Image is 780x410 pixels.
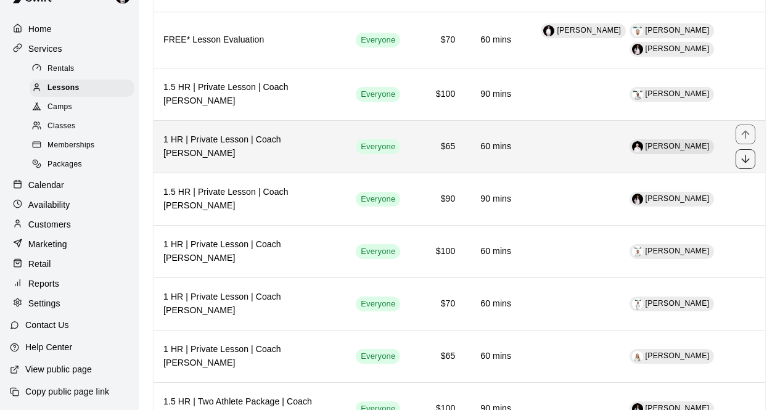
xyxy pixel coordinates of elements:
[356,33,400,47] div: This service is visible to all of your customers
[736,125,755,144] button: move item up
[30,137,134,154] div: Memberships
[632,194,643,205] img: Mika Garica
[356,89,400,100] span: Everyone
[736,149,755,169] button: move item down
[28,179,64,191] p: Calendar
[30,60,134,78] div: Rentals
[30,99,134,116] div: Camps
[632,298,643,310] img: Gehrig Conard
[356,35,400,46] span: Everyone
[28,199,70,211] p: Availability
[632,246,643,257] img: Matt Beck
[25,363,92,375] p: View public page
[10,176,129,194] div: Calendar
[356,194,400,205] span: Everyone
[475,88,511,101] h6: 90 mins
[356,244,400,259] div: This service is visible to all of your customers
[356,349,400,364] div: This service is visible to all of your customers
[420,88,455,101] h6: $100
[475,297,511,311] h6: 60 mins
[30,78,139,97] a: Lessons
[30,136,139,155] a: Memberships
[356,87,400,102] div: This service is visible to all of your customers
[632,89,643,100] img: Isaac Gonzalez
[420,192,455,206] h6: $90
[356,246,400,258] span: Everyone
[47,139,94,152] span: Memberships
[25,385,109,398] p: Copy public page link
[10,195,129,214] a: Availability
[543,25,554,36] div: Travis Hamilton
[632,141,643,152] img: Peyton McDonald
[30,155,139,174] a: Packages
[28,43,62,55] p: Services
[163,186,336,213] h6: 1.5 HR | Private Lesson | Coach [PERSON_NAME]
[10,274,129,293] a: Reports
[28,297,60,310] p: Settings
[30,117,139,136] a: Classes
[646,44,710,53] span: [PERSON_NAME]
[420,33,455,47] h6: $70
[420,297,455,311] h6: $70
[646,247,710,255] span: [PERSON_NAME]
[356,192,400,207] div: This service is visible to all of your customers
[47,120,75,133] span: Classes
[475,245,511,258] h6: 60 mins
[475,192,511,206] h6: 90 mins
[28,277,59,290] p: Reports
[646,26,710,35] span: [PERSON_NAME]
[10,235,129,253] a: Marketing
[646,142,710,150] span: [PERSON_NAME]
[356,351,400,363] span: Everyone
[47,63,75,75] span: Rentals
[646,89,710,98] span: [PERSON_NAME]
[163,133,336,160] h6: 1 HR | Private Lesson | Coach [PERSON_NAME]
[632,351,643,362] img: Ella Troutt
[163,81,336,108] h6: 1.5 HR | Private Lesson | Coach [PERSON_NAME]
[632,25,643,36] div: Wayne McKay
[30,59,139,78] a: Rentals
[475,350,511,363] h6: 60 mins
[25,319,69,331] p: Contact Us
[28,258,51,270] p: Retail
[10,20,129,38] a: Home
[163,238,336,265] h6: 1 HR | Private Lesson | Coach [PERSON_NAME]
[10,294,129,313] a: Settings
[47,158,82,171] span: Packages
[557,26,621,35] span: [PERSON_NAME]
[10,39,129,58] a: Services
[632,44,643,55] img: Mika Garica
[10,255,129,273] a: Retail
[30,118,134,135] div: Classes
[356,141,400,153] span: Everyone
[163,290,336,318] h6: 1 HR | Private Lesson | Coach [PERSON_NAME]
[420,140,455,154] h6: $65
[28,218,71,231] p: Customers
[420,350,455,363] h6: $65
[646,194,710,203] span: [PERSON_NAME]
[25,341,72,353] p: Help Center
[163,343,336,370] h6: 1 HR | Private Lesson | Coach [PERSON_NAME]
[646,351,710,360] span: [PERSON_NAME]
[28,238,67,250] p: Marketing
[28,23,52,35] p: Home
[30,156,134,173] div: Packages
[646,299,710,308] span: [PERSON_NAME]
[475,140,511,154] h6: 60 mins
[356,297,400,311] div: This service is visible to all of your customers
[30,98,139,117] a: Camps
[10,215,129,234] a: Customers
